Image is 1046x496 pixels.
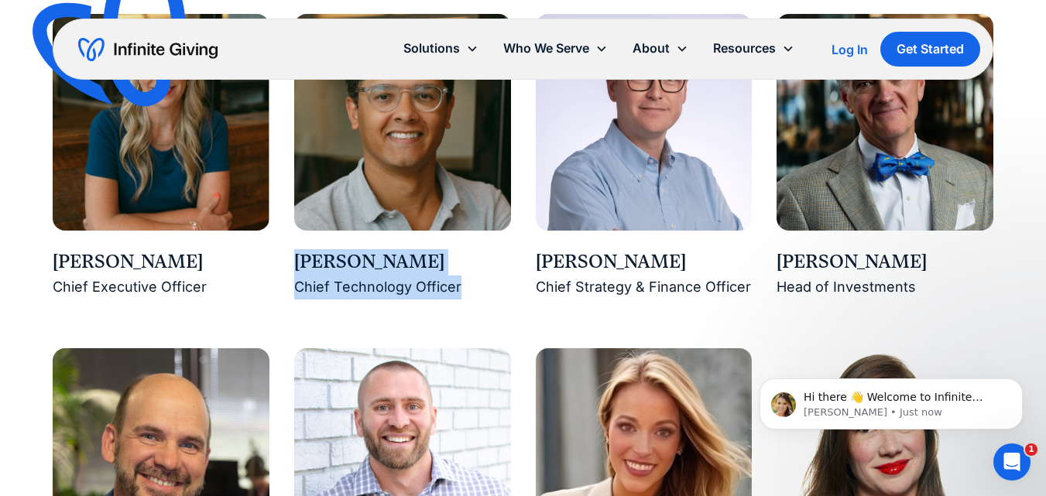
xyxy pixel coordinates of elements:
div: Who We Serve [503,38,589,59]
a: home [78,37,218,62]
div: Who We Serve [491,32,620,65]
iframe: Intercom notifications message [736,346,1046,454]
div: [PERSON_NAME] [536,249,753,275]
div: Head of Investments [777,275,993,299]
div: [PERSON_NAME] [777,249,993,275]
div: About [620,32,701,65]
div: Chief Strategy & Finance Officer [536,275,753,299]
a: Log In [832,40,868,59]
div: Chief Executive Officer [53,275,269,299]
div: Solutions [391,32,491,65]
div: [PERSON_NAME] [53,249,269,275]
div: [PERSON_NAME] [294,249,511,275]
div: Resources [713,38,776,59]
div: Log In [832,43,868,56]
iframe: Intercom live chat [993,443,1031,481]
div: Solutions [403,38,460,59]
div: Resources [701,32,807,65]
div: Chief Technology Officer [294,275,511,299]
a: Get Started [880,32,980,67]
span: 1 [1025,443,1037,456]
div: About [633,38,670,59]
